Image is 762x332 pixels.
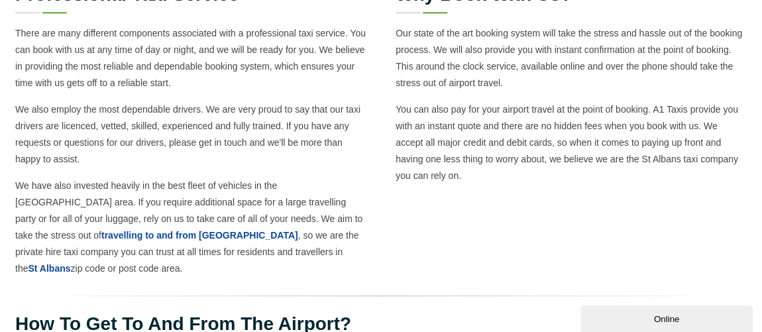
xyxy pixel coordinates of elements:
a: travelling to and from [GEOGRAPHIC_DATA] [101,230,298,241]
p: We also employ the most dependable drivers. We are very proud to say that our taxi drivers are li... [15,101,366,168]
p: You can also pay for your airport travel at the point of booking. A1 Taxis provide you with an in... [396,101,747,184]
iframe: chat widget [580,303,755,332]
p: There are many different components associated with a professional taxi service. You can book wit... [15,25,366,91]
p: We have also invested heavily in the best fleet of vehicles in the [GEOGRAPHIC_DATA] area. If you... [15,178,366,277]
p: Our state of the art booking system will take the stress and hassle out of the booking process. W... [396,25,747,91]
a: St Albans [28,263,70,274]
